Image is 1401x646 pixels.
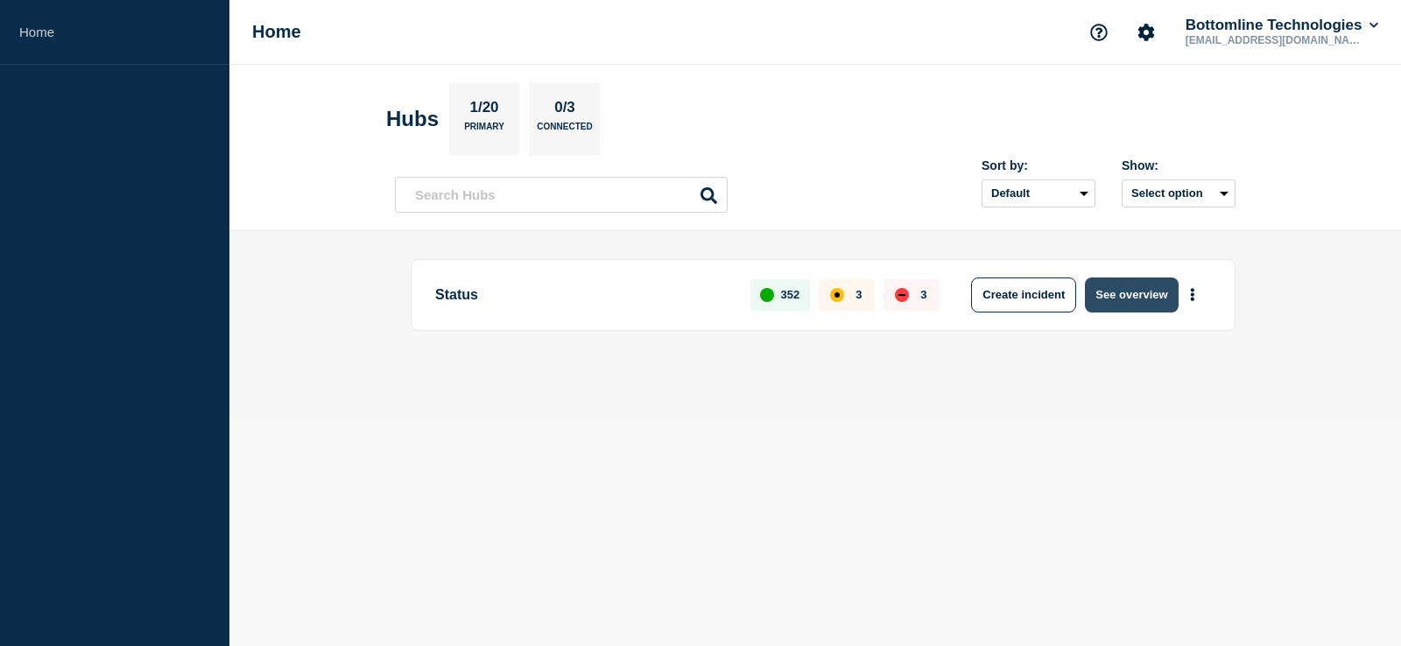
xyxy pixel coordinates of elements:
[1181,278,1204,311] button: More actions
[1122,158,1236,172] div: Show:
[982,158,1095,172] div: Sort by:
[537,122,592,140] p: Connected
[1182,17,1382,34] button: Bottomline Technologies
[386,107,439,131] h2: Hubs
[855,288,862,301] p: 3
[1182,34,1364,46] p: [EMAIL_ADDRESS][DOMAIN_NAME]
[435,277,730,312] p: Status
[464,122,504,140] p: Primary
[548,99,582,122] p: 0/3
[895,288,909,302] div: down
[982,179,1095,207] select: Sort by
[781,288,800,301] p: 352
[760,288,774,302] div: up
[1085,277,1178,312] button: See overview
[971,277,1076,312] button: Create incident
[1128,14,1165,51] button: Account settings
[395,177,728,213] input: Search Hubs
[920,288,926,301] p: 3
[1122,179,1236,207] button: Select option
[830,288,844,302] div: affected
[252,22,301,42] h1: Home
[1081,14,1117,51] button: Support
[463,99,505,122] p: 1/20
